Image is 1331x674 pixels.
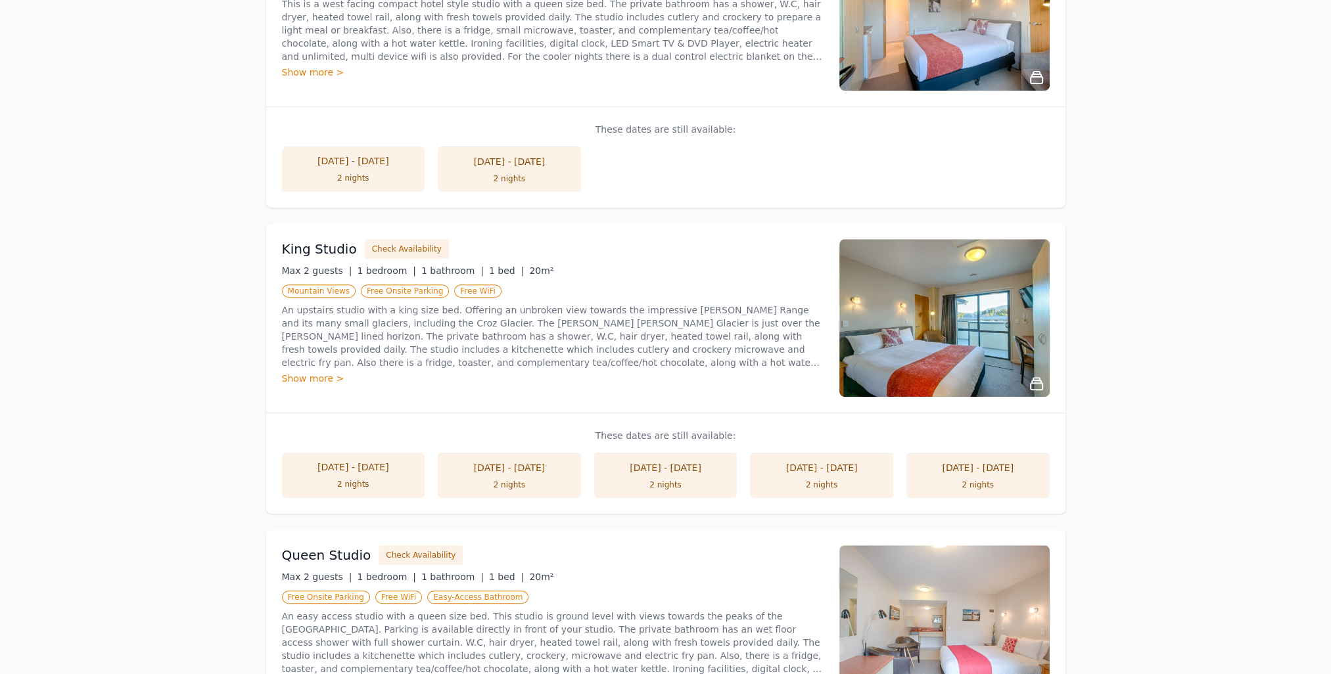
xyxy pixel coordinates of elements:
[421,265,484,276] span: 1 bathroom |
[529,265,553,276] span: 20m²
[421,572,484,582] span: 1 bathroom |
[295,173,412,183] div: 2 nights
[920,480,1037,490] div: 2 nights
[451,155,568,168] div: [DATE] - [DATE]
[282,591,370,604] span: Free Onsite Parking
[454,284,502,298] span: Free WiFi
[295,461,412,474] div: [DATE] - [DATE]
[451,461,568,474] div: [DATE] - [DATE]
[282,265,352,276] span: Max 2 guests |
[282,546,371,564] h3: Queen Studio
[282,284,356,298] span: Mountain Views
[763,480,880,490] div: 2 nights
[282,372,824,385] div: Show more >
[282,572,352,582] span: Max 2 guests |
[607,480,724,490] div: 2 nights
[365,239,449,259] button: Check Availability
[282,240,357,258] h3: King Studio
[427,591,528,604] span: Easy-Access Bathroom
[763,461,880,474] div: [DATE] - [DATE]
[282,66,824,79] div: Show more >
[282,429,1050,442] p: These dates are still available:
[282,123,1050,136] p: These dates are still available:
[282,303,824,369] p: An upstairs studio with a king size bed. Offering an unbroken view towards the impressive [PERSON...
[489,572,524,582] span: 1 bed |
[379,545,463,565] button: Check Availability
[295,154,412,168] div: [DATE] - [DATE]
[361,284,449,298] span: Free Onsite Parking
[920,461,1037,474] div: [DATE] - [DATE]
[489,265,524,276] span: 1 bed |
[607,461,724,474] div: [DATE] - [DATE]
[451,480,568,490] div: 2 nights
[357,265,416,276] span: 1 bedroom |
[357,572,416,582] span: 1 bedroom |
[375,591,423,604] span: Free WiFi
[451,173,568,184] div: 2 nights
[529,572,553,582] span: 20m²
[295,479,412,489] div: 2 nights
